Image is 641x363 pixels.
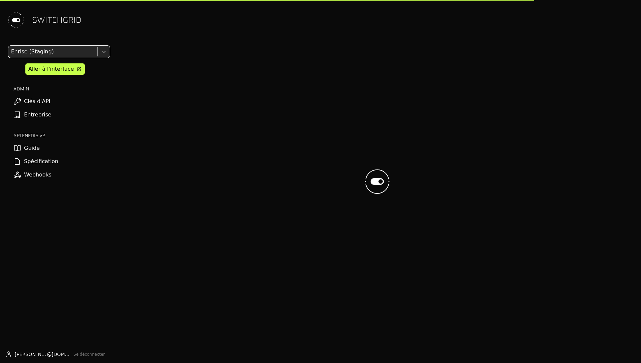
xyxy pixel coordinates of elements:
div: Aller à l'interface [28,65,74,73]
a: Aller à l'interface [25,63,85,75]
span: SWITCHGRID [32,15,81,25]
h2: API ENEDIS v2 [13,132,110,139]
span: [DOMAIN_NAME] [52,351,71,358]
img: Switchgrid Logo [5,9,27,31]
span: @ [47,351,52,358]
button: Se déconnecter [73,352,105,357]
span: [PERSON_NAME].marcilhacy [15,351,47,358]
h2: ADMIN [13,85,110,92]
